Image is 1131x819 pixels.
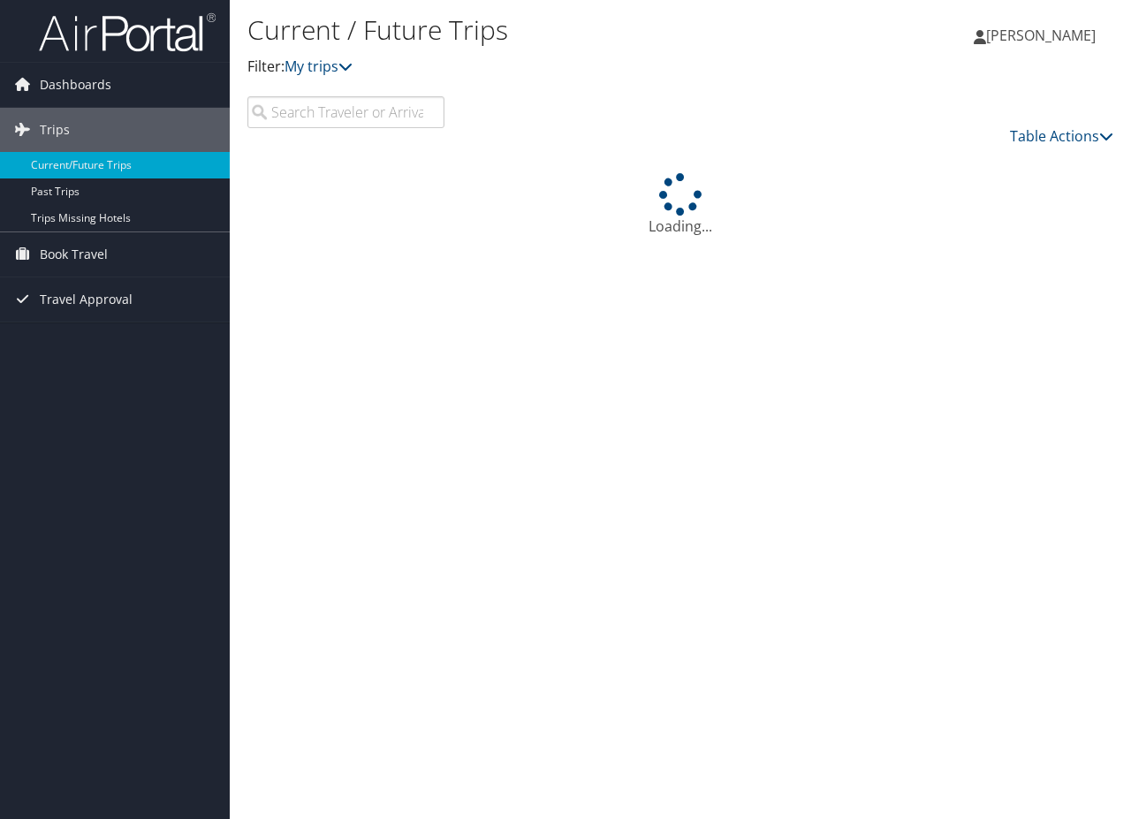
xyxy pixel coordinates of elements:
span: Dashboards [40,63,111,107]
a: My trips [285,57,353,76]
input: Search Traveler or Arrival City [247,96,444,128]
span: Book Travel [40,232,108,277]
div: Loading... [247,173,1113,237]
a: [PERSON_NAME] [974,9,1113,62]
img: airportal-logo.png [39,11,216,53]
p: Filter: [247,56,824,79]
h1: Current / Future Trips [247,11,824,49]
span: Travel Approval [40,277,133,322]
span: [PERSON_NAME] [986,26,1096,45]
span: Trips [40,108,70,152]
a: Table Actions [1010,126,1113,146]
